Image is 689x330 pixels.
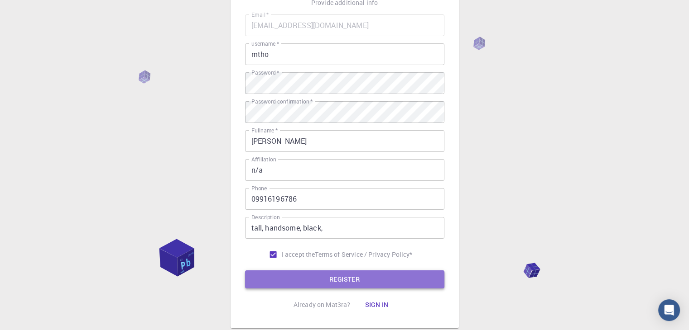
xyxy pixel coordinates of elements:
[315,250,412,259] a: Terms of Service / Privacy Policy*
[245,270,444,288] button: REGISTER
[251,11,269,19] label: Email
[251,69,279,76] label: Password
[315,250,412,259] p: Terms of Service / Privacy Policy *
[357,296,395,314] button: Sign in
[251,184,267,192] label: Phone
[251,98,313,105] label: Password confirmation
[251,40,279,47] label: username
[251,156,276,163] label: Affiliation
[251,127,278,134] label: Fullname
[251,213,280,221] label: Description
[294,300,351,309] p: Already on Mat3ra?
[658,299,680,321] div: Open Intercom Messenger
[282,250,315,259] span: I accept the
